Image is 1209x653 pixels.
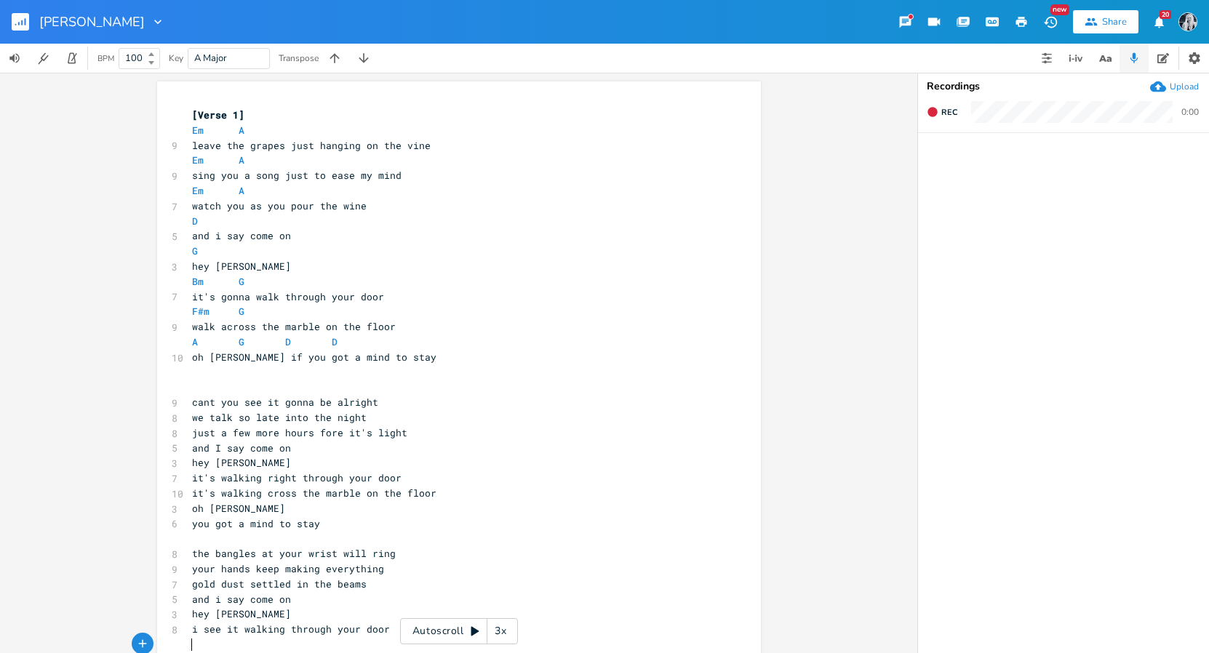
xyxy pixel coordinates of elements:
span: A [239,153,244,167]
span: and i say come on [192,593,291,606]
span: gold dust settled in the beams [192,577,367,590]
span: hey [PERSON_NAME] [192,260,291,273]
span: A [192,335,198,348]
span: you got a mind to stay [192,517,320,530]
div: 0:00 [1181,108,1199,116]
span: hey [PERSON_NAME] [192,456,291,469]
span: Em [192,124,204,137]
div: Key [169,54,183,63]
span: watch you as you pour the wine [192,199,367,212]
span: leave the grapes just hanging on the vine [192,139,431,152]
div: Upload [1170,81,1199,92]
div: Recordings [927,81,1200,92]
img: Anya [1178,12,1197,31]
span: F#m [192,305,210,318]
span: oh [PERSON_NAME] [192,502,285,515]
span: oh [PERSON_NAME] if you got a mind to stay [192,350,436,364]
span: D [192,215,198,228]
span: Em [192,153,204,167]
div: New [1050,4,1069,15]
div: 20 [1160,10,1171,19]
span: G [192,244,198,257]
span: it's walking cross the marble on the floor [192,486,436,500]
span: [PERSON_NAME] [39,15,145,28]
span: just a few more hours fore it's light [192,426,407,439]
span: the bangles at your wrist will ring [192,547,396,560]
span: your hands keep making everything [192,562,384,575]
button: Upload [1150,79,1199,95]
span: hey [PERSON_NAME] [192,607,291,620]
span: A [239,124,244,137]
span: sing you a song just to ease my mind [192,169,402,182]
span: i see it walking through your door [192,622,390,636]
span: G [239,275,244,288]
div: BPM [97,55,114,63]
div: Autoscroll [400,618,518,644]
span: walk across the marble on the floor [192,320,396,333]
button: Share [1073,10,1138,33]
button: 20 [1144,9,1173,35]
span: Rec [941,107,957,118]
button: Rec [921,100,963,124]
span: Em [192,184,204,197]
span: Bm [192,275,204,288]
div: Transpose [279,54,319,63]
span: D [332,335,338,348]
span: G [239,335,244,348]
span: it's gonna walk through your door [192,290,384,303]
span: and i say come on [192,229,291,242]
div: 3x [487,618,514,644]
span: and I say come on [192,441,291,454]
span: [Verse 1] [192,108,244,121]
button: New [1036,9,1065,35]
span: we talk so late into the night [192,411,367,424]
span: A Major [194,52,227,65]
span: G [239,305,244,318]
span: D [285,335,291,348]
span: cant you see it gonna be alright [192,396,378,409]
span: A [239,184,244,197]
div: Share [1102,15,1127,28]
span: it's walking right through your door [192,471,402,484]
